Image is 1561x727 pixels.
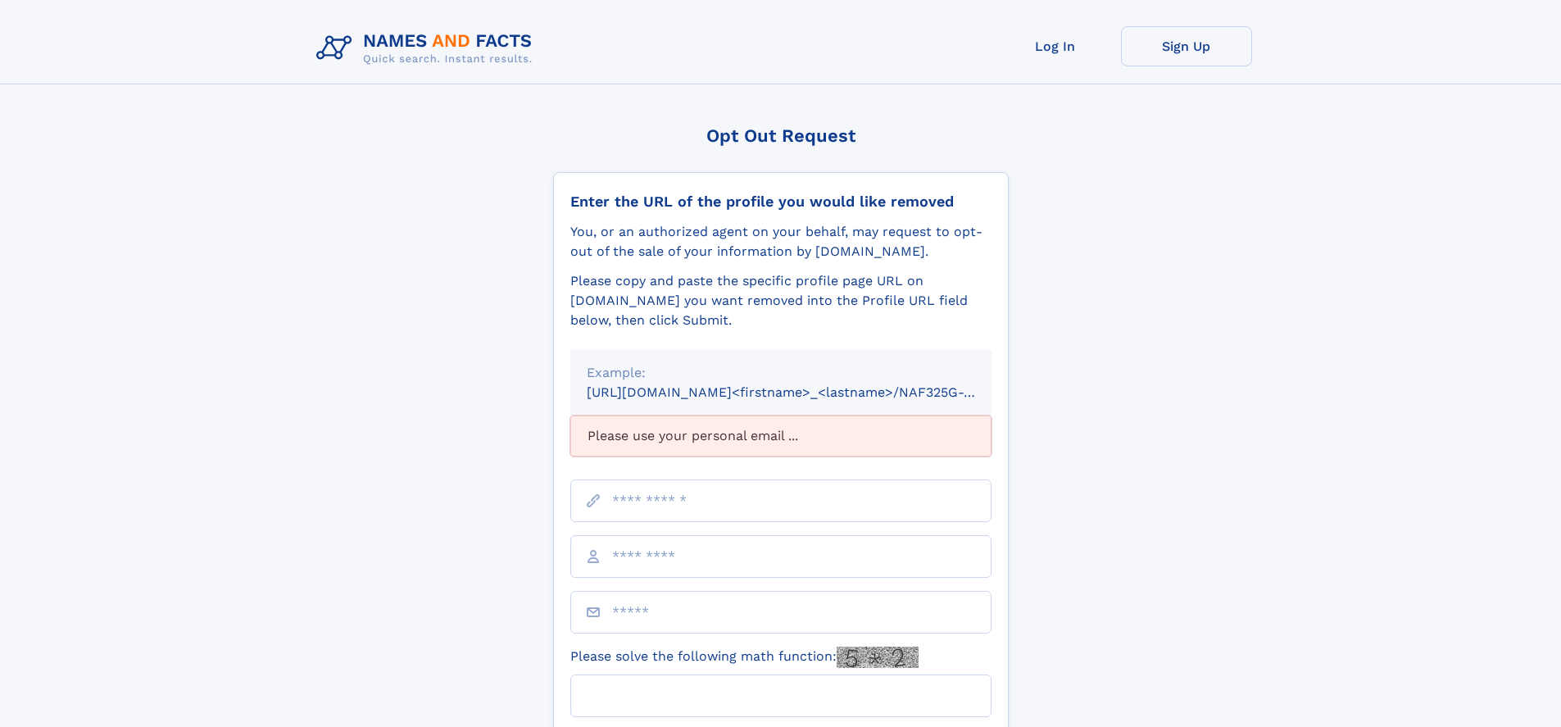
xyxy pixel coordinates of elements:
a: Log In [990,26,1121,66]
small: [URL][DOMAIN_NAME]<firstname>_<lastname>/NAF325G-xxxxxxxx [587,384,1023,400]
div: Please use your personal email ... [570,416,992,457]
div: Enter the URL of the profile you would like removed [570,193,992,211]
div: Please copy and paste the specific profile page URL on [DOMAIN_NAME] you want removed into the Pr... [570,271,992,330]
img: Logo Names and Facts [310,26,546,70]
label: Please solve the following math function: [570,647,919,668]
div: You, or an authorized agent on your behalf, may request to opt-out of the sale of your informatio... [570,222,992,261]
div: Example: [587,363,975,383]
div: Opt Out Request [553,125,1009,146]
a: Sign Up [1121,26,1252,66]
